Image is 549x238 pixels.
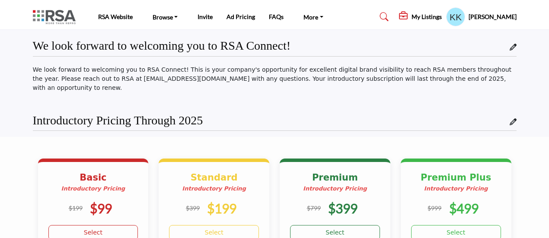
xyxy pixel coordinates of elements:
[428,204,441,212] sup: $999
[33,38,291,53] h2: We look forward to welcoming you to RSA Connect!
[198,13,213,20] a: Invite
[328,200,357,216] b: $399
[33,10,80,24] img: Site Logo
[80,172,106,183] b: Basic
[61,185,125,192] strong: Introductory Pricing
[412,13,442,21] h5: My Listings
[424,185,488,192] strong: Introductory Pricing
[147,11,184,23] a: Browse
[227,13,255,20] a: Ad Pricing
[421,172,491,183] b: Premium Plus
[33,113,203,128] h2: Introductory Pricing Through 2025
[399,12,442,22] div: My Listings
[269,13,284,20] a: FAQs
[90,200,112,216] b: $99
[191,172,238,183] b: Standard
[69,204,83,212] sup: $199
[303,185,367,192] strong: Introductory Pricing
[446,7,465,26] button: Show hide supplier dropdown
[33,65,517,92] p: We look forward to welcoming you to RSA Connect! This is your company's opportunity for excellent...
[312,172,358,183] b: Premium
[98,13,133,20] a: RSA Website
[449,200,479,216] b: $499
[307,204,321,212] sup: $799
[469,13,517,21] h5: [PERSON_NAME]
[207,200,236,216] b: $199
[182,185,246,192] strong: Introductory Pricing
[371,10,394,24] a: Search
[297,11,329,23] a: More
[186,204,200,212] sup: $399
